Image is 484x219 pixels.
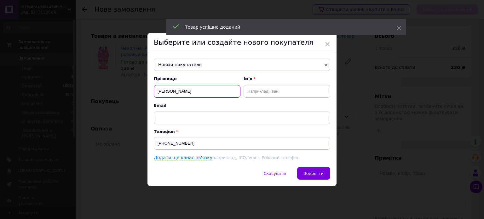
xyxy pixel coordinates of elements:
span: × [325,39,330,49]
span: Email [154,103,330,108]
a: Додати ще канал зв'язку [154,155,212,160]
p: Телефон [154,129,330,134]
button: Зберегти [297,167,330,180]
span: Зберегти [304,171,324,176]
span: Прізвище [154,76,240,82]
input: Наприклад: Іван [244,85,330,98]
button: Скасувати [257,167,292,180]
div: Товар успішно доданий [185,24,381,30]
span: Скасувати [263,171,286,176]
input: Наприклад: Іванов [154,85,240,98]
span: Новый покупатель [154,59,330,71]
div: Выберите или создайте нового покупателя [147,33,337,52]
span: наприклад, ICQ, Viber, Робочий телефон [212,155,299,160]
span: Ім'я [244,76,330,82]
input: +38 096 0000000 [154,137,330,150]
